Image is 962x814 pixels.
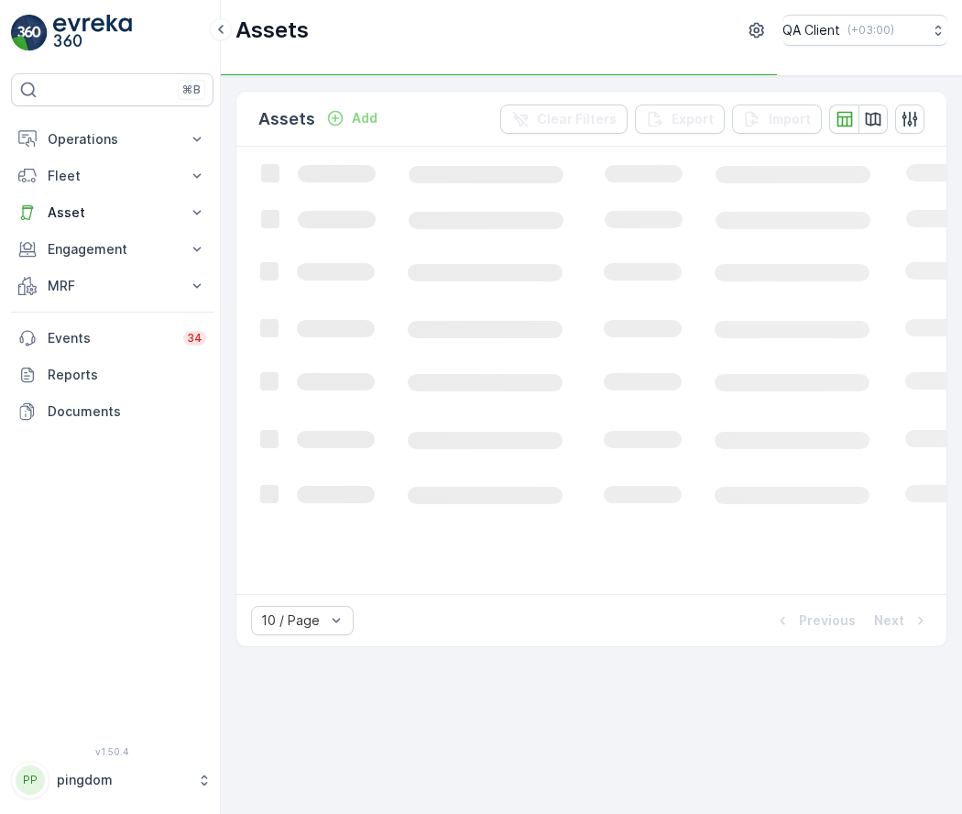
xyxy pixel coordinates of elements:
p: Next [874,611,904,630]
p: Operations [48,130,177,148]
button: Add [319,107,385,129]
span: v 1.50.4 [11,746,213,757]
button: Previous [771,610,858,632]
p: Add [352,109,377,127]
a: Events34 [11,320,213,357]
p: Engagement [48,240,177,258]
button: Operations [11,121,213,158]
a: Documents [11,393,213,430]
button: Clear Filters [500,104,628,134]
button: PPpingdom [11,761,213,799]
p: MRF [48,277,177,295]
p: ( +03:00 ) [847,23,894,38]
p: Previous [799,611,856,630]
button: QA Client(+03:00) [782,15,947,46]
button: Next [872,610,932,632]
img: logo_light-DOdMpM7g.png [53,15,132,51]
p: Clear Filters [537,110,617,128]
p: Documents [48,402,206,421]
img: logo [11,15,48,51]
p: Fleet [48,167,177,185]
button: Export [635,104,725,134]
p: Reports [48,366,206,384]
p: 34 [187,331,202,346]
a: Reports [11,357,213,393]
p: Assets [258,106,315,132]
button: Engagement [11,231,213,268]
p: pingdom [57,771,188,789]
button: Fleet [11,158,213,194]
p: Asset [48,203,177,222]
p: ⌘B [182,82,201,97]
p: QA Client [782,21,840,39]
button: Import [732,104,822,134]
p: Assets [235,16,309,45]
button: MRF [11,268,213,304]
p: Import [769,110,811,128]
button: Asset [11,194,213,231]
p: Events [48,329,172,347]
p: Export [672,110,714,128]
div: PP [16,765,45,795]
